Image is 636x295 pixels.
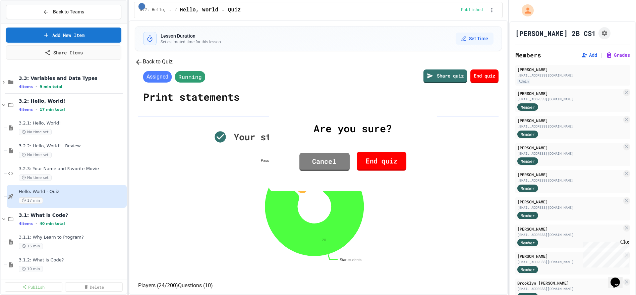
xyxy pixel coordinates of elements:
span: 17 min [19,197,43,204]
a: Add New Item [6,28,121,43]
iframe: chat widget [608,268,629,288]
div: Print statements [141,84,241,109]
span: 3.2.1: Hello, World! [19,120,125,126]
span: | [600,51,603,59]
span: 40 min total [40,222,65,226]
div: [PERSON_NAME] [517,145,622,151]
span: 4 items [19,107,33,112]
a: Share quiz [423,69,467,83]
span: Back to Teams [53,8,84,15]
a: Cancel [299,153,350,171]
span: Member [521,212,535,218]
button: Add [581,52,597,58]
span: Assigned [143,71,172,83]
button: Players (24/200) [138,282,178,290]
span: Member [521,158,535,164]
span: 9 min total [40,85,62,89]
div: My Account [515,3,535,18]
div: Content is published and visible to students [461,7,486,13]
div: Your students scored . [184,130,452,144]
span: 17 min total [40,107,65,112]
div: [PERSON_NAME] [517,226,622,232]
h1: [PERSON_NAME] 2B CS1 [515,29,596,38]
span: 3.2.2: Hello, World! - Review [19,143,125,149]
span: 4 items [19,222,33,226]
div: [EMAIL_ADDRESS][DOMAIN_NAME] [517,205,622,210]
div: Are you sure? [286,121,420,136]
div: [PERSON_NAME] [517,199,622,205]
div: Brooklyn [PERSON_NAME] [517,280,622,286]
h3: Lesson Duration [161,33,221,39]
span: 10 min [19,266,43,272]
text: Star students [340,257,362,261]
span: Member [521,104,535,110]
span: • [36,221,37,226]
button: Grades [606,52,630,58]
a: Publish [5,282,62,292]
div: [PERSON_NAME] [517,171,622,178]
span: / [175,7,177,13]
a: End quiz [470,69,499,83]
a: Share Items [6,45,121,60]
span: Published [461,7,483,13]
span: 3.2: Hello, World! [19,98,125,104]
button: Questions (10) [178,282,213,290]
a: Delete [65,282,123,292]
div: [PERSON_NAME] [517,90,622,96]
div: Chat with us now!Close [3,3,46,43]
span: 3.2.3: Your Name and Favorite Movie [19,166,125,172]
div: [EMAIL_ADDRESS][DOMAIN_NAME] [517,151,622,156]
div: [EMAIL_ADDRESS][DOMAIN_NAME] [517,73,628,78]
div: [PERSON_NAME] [517,117,622,124]
span: No time set [19,129,52,135]
div: [EMAIL_ADDRESS][DOMAIN_NAME] [517,259,622,264]
a: End quiz [357,152,406,171]
span: Hello, World - Quiz [19,189,125,195]
div: [EMAIL_ADDRESS][DOMAIN_NAME] [517,286,622,291]
h2: Members [515,50,541,60]
div: [EMAIL_ADDRESS][DOMAIN_NAME] [517,178,622,183]
span: • [36,84,37,89]
iframe: chat widget [580,239,629,267]
span: Hello, World - Quiz [180,6,241,14]
div: Admin [517,79,530,84]
div: [PERSON_NAME] [517,253,622,259]
span: Member [521,266,535,273]
div: [EMAIL_ADDRESS][DOMAIN_NAME] [517,232,622,237]
p: Set estimated time for this lesson [161,39,221,45]
span: • [36,107,37,112]
span: 3.2: Hello, World! [140,7,172,13]
button: Back to Quiz [135,58,173,66]
span: Running [175,71,205,83]
span: Member [521,240,535,246]
div: [PERSON_NAME] [517,66,628,72]
span: 15 min [19,243,43,249]
span: Member [521,131,535,137]
button: Assignment Settings [598,27,611,39]
span: 3.3: Variables and Data Types [19,75,125,81]
div: basic tabs example [138,282,213,290]
span: No time set [19,175,52,181]
span: Member [521,185,535,191]
span: 4 items [19,85,33,89]
text: Passing [261,158,274,162]
span: No time set [19,152,52,158]
span: 3.1.2: What is Code? [19,257,125,263]
div: [EMAIL_ADDRESS][DOMAIN_NAME] [517,97,622,102]
span: 3.1: What is Code? [19,212,125,218]
button: Set Time [456,33,494,45]
div: [EMAIL_ADDRESS][DOMAIN_NAME] [517,124,622,129]
span: 3.1.1: Why Learn to Program? [19,235,125,240]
